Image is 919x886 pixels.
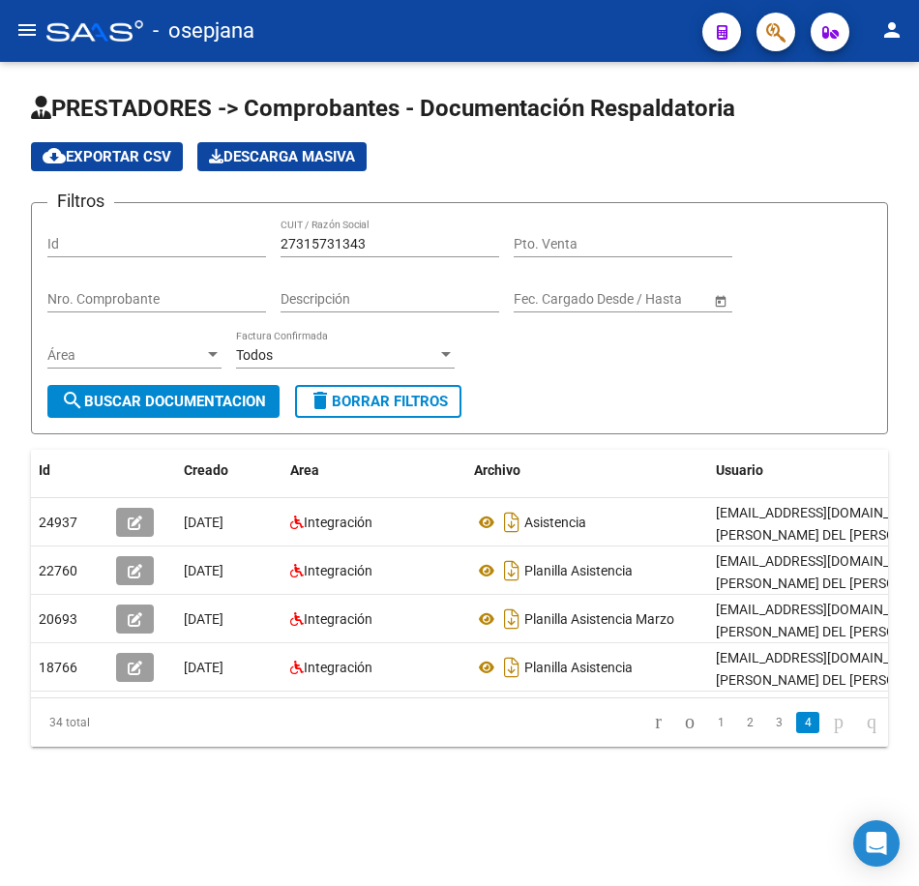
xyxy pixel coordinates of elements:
span: 20693 [39,611,77,627]
datatable-header-cell: Id [31,450,108,491]
mat-icon: menu [15,18,39,42]
i: Descargar documento [499,555,524,586]
span: Exportar CSV [43,148,171,165]
button: Buscar Documentacion [47,385,280,418]
a: go to last page [858,712,885,733]
i: Descargar documento [499,507,524,538]
span: Creado [184,462,228,478]
span: 18766 [39,660,77,675]
span: Id [39,462,50,478]
span: Integración [304,563,372,578]
button: Descarga Masiva [197,142,367,171]
li: page 3 [764,706,793,739]
a: go to previous page [676,712,703,733]
li: page 2 [735,706,764,739]
span: Borrar Filtros [309,393,448,410]
li: page 1 [706,706,735,739]
span: [DATE] [184,515,223,530]
span: 22760 [39,563,77,578]
li: page 4 [793,706,822,739]
app-download-masive: Descarga masiva de comprobantes (adjuntos) [197,142,367,171]
span: 24937 [39,515,77,530]
span: Todos [236,347,273,363]
span: Integración [304,611,372,627]
span: Integración [304,515,372,530]
a: 3 [767,712,790,733]
span: Planilla Asistencia [524,563,633,578]
span: Planilla Asistencia Marzo [524,611,674,627]
div: Open Intercom Messenger [853,820,900,867]
a: 2 [738,712,761,733]
span: PRESTADORES -> Comprobantes - Documentación Respaldatoria [31,95,735,122]
datatable-header-cell: Area [282,450,466,491]
datatable-header-cell: Creado [176,450,282,491]
a: 4 [796,712,819,733]
span: Integración [304,660,372,675]
i: Descargar documento [499,604,524,635]
h3: Filtros [47,188,114,215]
mat-icon: delete [309,389,332,412]
span: Area [290,462,319,478]
span: Área [47,347,204,364]
mat-icon: search [61,389,84,412]
div: 34 total [31,698,202,747]
span: [DATE] [184,563,223,578]
a: go to next page [825,712,852,733]
span: Planilla Asistencia [524,660,633,675]
input: End date [590,291,685,308]
button: Open calendar [710,290,730,310]
button: Exportar CSV [31,142,183,171]
i: Descargar documento [499,652,524,683]
span: [DATE] [184,660,223,675]
mat-icon: cloud_download [43,144,66,167]
input: Start date [514,291,574,308]
span: Archivo [474,462,520,478]
span: Buscar Documentacion [61,393,266,410]
span: Descarga Masiva [209,148,355,165]
span: [DATE] [184,611,223,627]
datatable-header-cell: Archivo [466,450,708,491]
mat-icon: person [880,18,904,42]
a: go to first page [646,712,670,733]
span: Usuario [716,462,763,478]
button: Borrar Filtros [295,385,461,418]
a: 1 [709,712,732,733]
span: Asistencia [524,515,586,530]
span: - osepjana [153,10,254,52]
